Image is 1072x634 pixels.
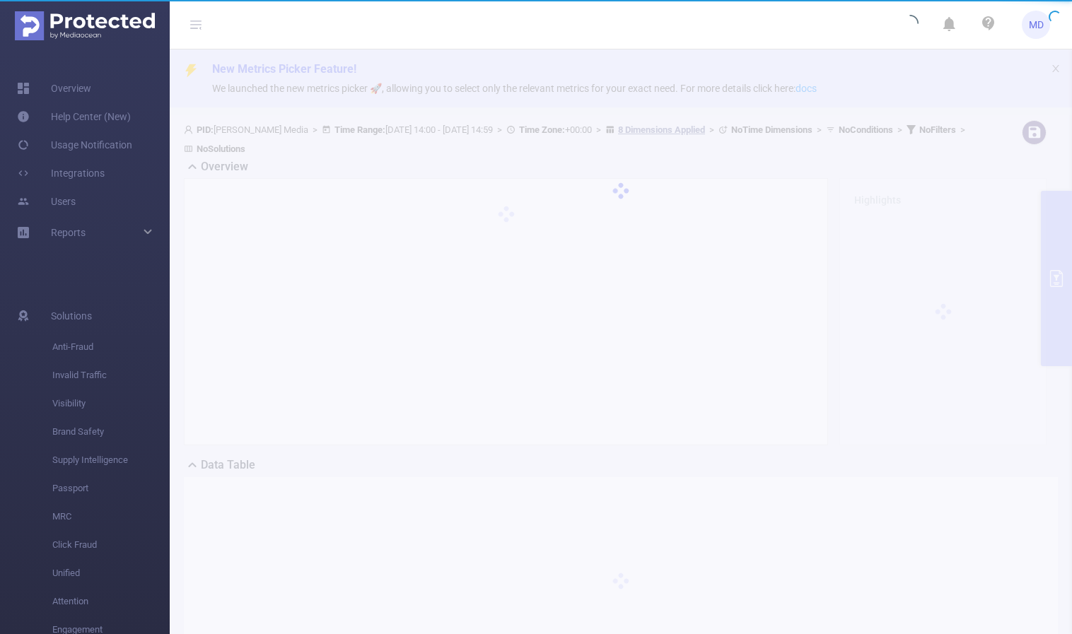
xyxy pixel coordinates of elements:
[51,302,92,330] span: Solutions
[51,227,86,238] span: Reports
[52,333,170,361] span: Anti-Fraud
[17,159,105,187] a: Integrations
[17,102,131,131] a: Help Center (New)
[17,131,132,159] a: Usage Notification
[15,11,155,40] img: Protected Media
[51,218,86,247] a: Reports
[52,418,170,446] span: Brand Safety
[17,187,76,216] a: Users
[52,531,170,559] span: Click Fraud
[17,74,91,102] a: Overview
[52,559,170,587] span: Unified
[52,389,170,418] span: Visibility
[52,446,170,474] span: Supply Intelligence
[1029,11,1044,39] span: MD
[52,361,170,389] span: Invalid Traffic
[902,15,919,35] i: icon: loading
[52,474,170,503] span: Passport
[52,503,170,531] span: MRC
[52,587,170,616] span: Attention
